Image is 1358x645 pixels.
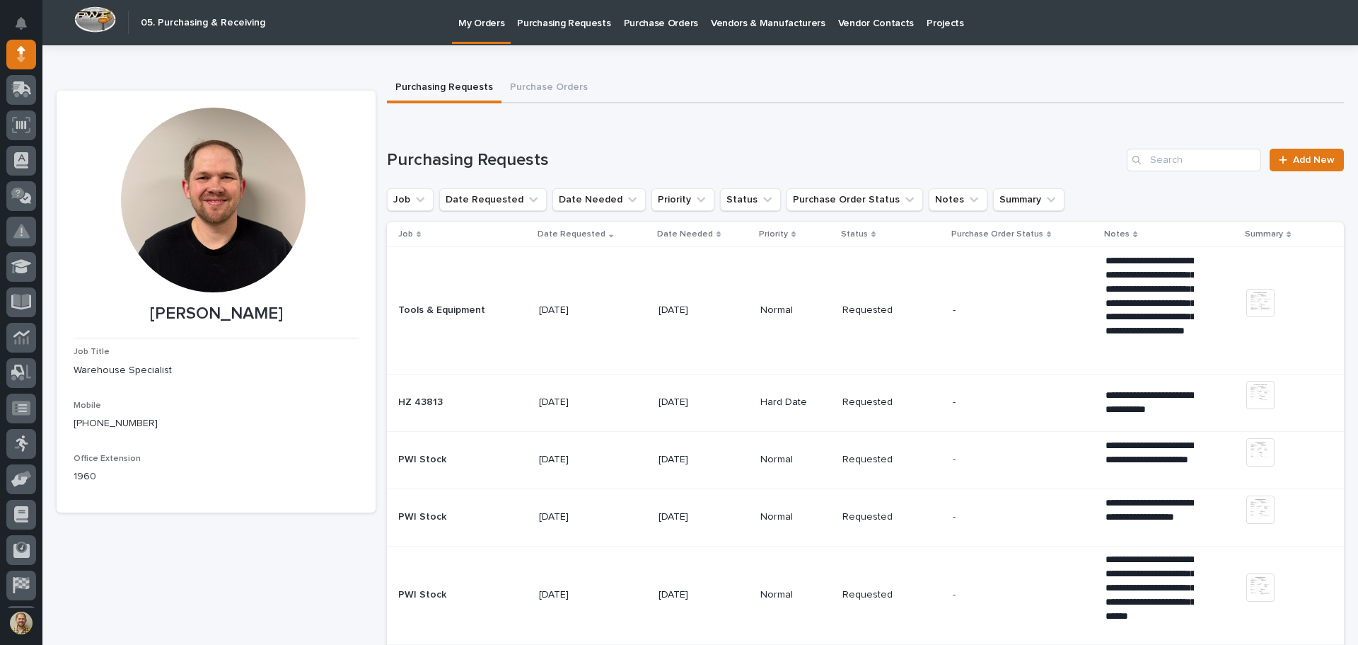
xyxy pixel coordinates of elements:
p: Status [841,227,868,242]
p: [DATE] [539,396,627,409]
p: Hard Date [760,396,831,409]
p: Requested [842,304,931,316]
p: [DATE] [539,454,627,466]
p: PWI Stock [398,451,449,466]
p: Normal [760,454,831,466]
button: Date Needed [552,188,646,211]
a: [PHONE_NUMBER] [74,418,158,428]
p: Warehouse Specialist [74,363,359,378]
p: Requested [842,511,931,523]
div: Notifications [18,17,36,40]
span: Office Extension [74,455,141,463]
p: Requested [842,396,931,409]
p: Normal [760,589,831,601]
span: Mobile [74,401,101,410]
p: [PERSON_NAME] [74,304,359,324]
p: Priority [759,227,788,242]
p: - [953,586,958,601]
p: [DATE] [658,454,747,466]
p: [DATE] [539,304,627,316]
button: Notifications [6,8,36,38]
p: PWI Stock [398,586,449,601]
h1: Purchasing Requests [387,150,1121,171]
p: Job [398,227,413,242]
p: [DATE] [658,511,747,523]
button: Date Requested [439,188,547,211]
button: Priority [651,188,714,211]
p: - [953,302,958,316]
p: [DATE] [539,589,627,601]
p: Requested [842,454,931,466]
button: users-avatar [6,608,36,638]
h2: 05. Purchasing & Receiving [141,17,265,29]
button: Purchase Orders [501,74,596,103]
p: [DATE] [658,304,747,316]
input: Search [1127,149,1261,171]
p: [DATE] [539,511,627,523]
a: Add New [1270,149,1344,171]
p: Date Requested [538,227,605,242]
p: - [953,394,958,409]
p: - [953,508,958,523]
p: 1960 [74,469,359,484]
p: [DATE] [658,396,747,409]
button: Status [720,188,781,211]
p: HZ 43813 [398,394,446,409]
p: PWI Stock [398,508,449,523]
button: Job [387,188,434,211]
p: - [953,451,958,466]
p: Tools & Equipment [398,302,488,316]
button: Notes [929,188,987,211]
p: Purchase Order Status [951,227,1043,242]
button: Summary [993,188,1064,211]
p: Requested [842,589,931,601]
p: Notes [1104,227,1130,242]
p: Normal [760,304,831,316]
p: Summary [1245,227,1283,242]
p: Date Needed [657,227,713,242]
button: Purchasing Requests [387,74,501,103]
span: Job Title [74,348,110,356]
span: Add New [1293,155,1335,165]
button: Purchase Order Status [787,188,923,211]
p: [DATE] [658,589,747,601]
img: Workspace Logo [74,6,116,33]
p: Normal [760,511,831,523]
